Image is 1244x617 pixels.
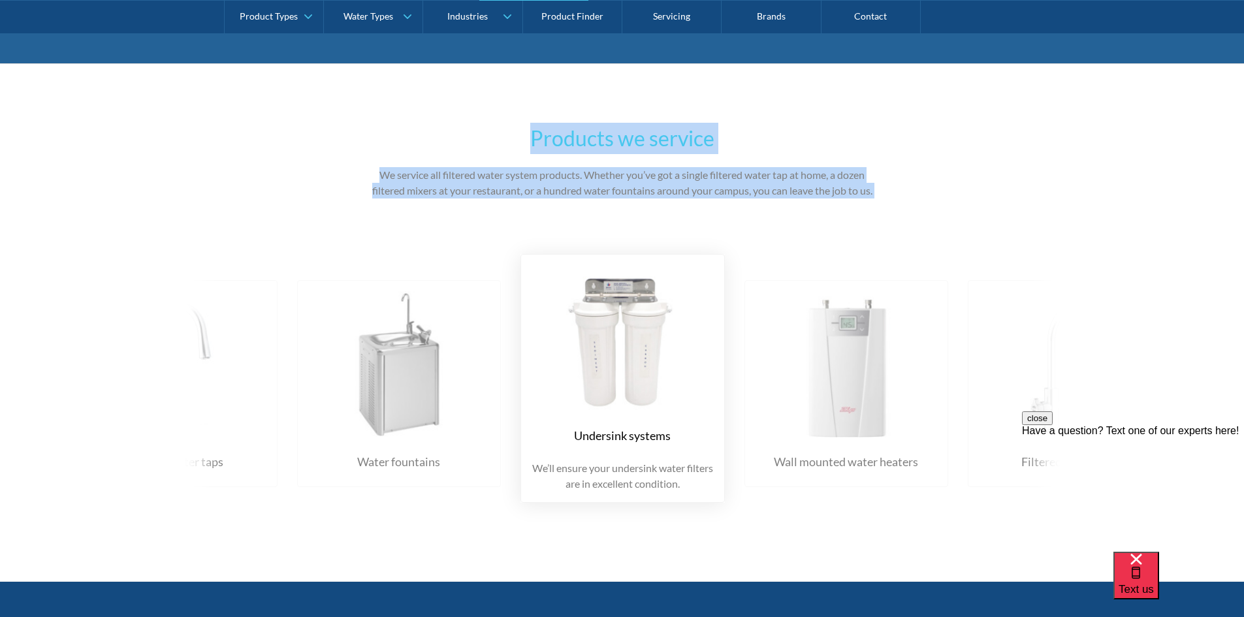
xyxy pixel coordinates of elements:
div: Wall mounted water heaters [774,453,918,471]
img: Undersink systems [534,265,711,411]
p: We’ll ensure your undersink water filters are in excellent condition. [532,460,714,492]
div: Product Types [240,10,298,22]
div: Undersink systems [574,427,671,445]
p: We service all filtered water system products. Whether you’ve got a single filtered water tap at ... [368,167,877,198]
iframe: podium webchat widget bubble [1113,552,1244,617]
div: Industries [447,10,488,22]
h2: Products we service [368,123,877,154]
img: Water fountains [310,291,488,437]
img: Wall mounted water heaters [758,291,935,437]
div: Water Types [343,10,393,22]
div: Water fountains [357,453,440,471]
iframe: podium webchat widget prompt [1022,411,1244,568]
img: Filtered water taps [981,291,1158,437]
